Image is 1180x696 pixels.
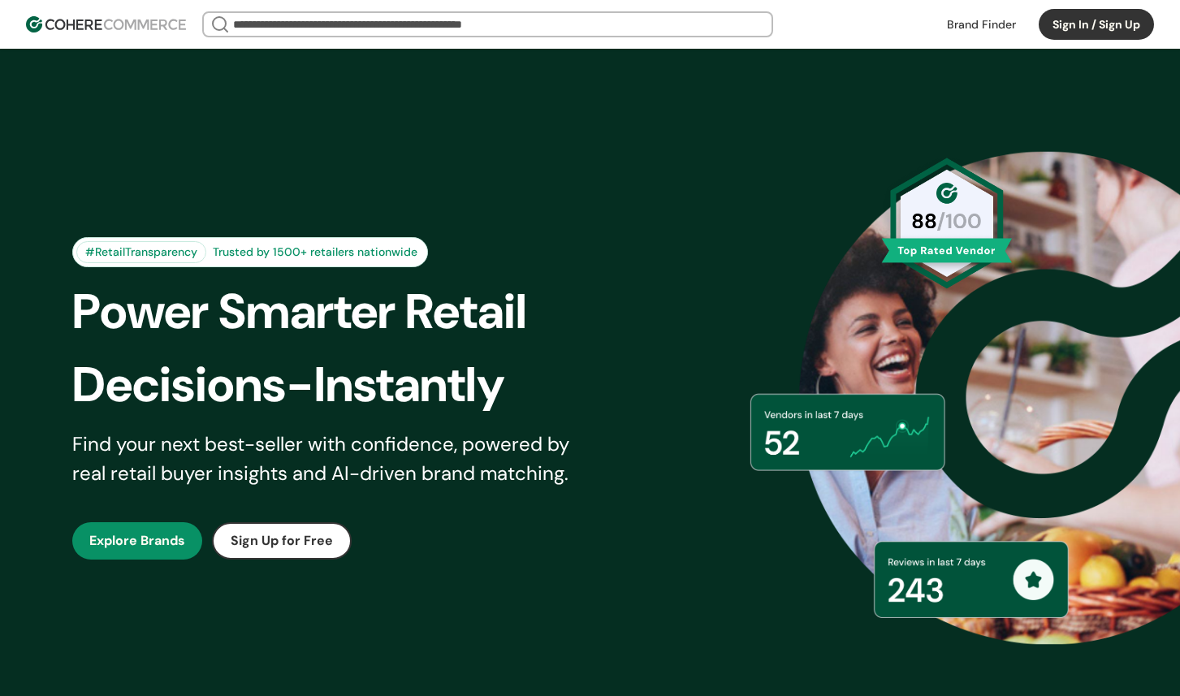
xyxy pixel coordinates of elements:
img: Cohere Logo [26,16,186,32]
div: Decisions-Instantly [72,348,618,421]
div: Power Smarter Retail [72,275,618,348]
button: Sign Up for Free [212,522,352,560]
button: Sign In / Sign Up [1039,9,1154,40]
button: Explore Brands [72,522,202,560]
div: Find your next best-seller with confidence, powered by real retail buyer insights and AI-driven b... [72,430,590,488]
div: Trusted by 1500+ retailers nationwide [206,244,424,261]
div: #RetailTransparency [76,241,206,263]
